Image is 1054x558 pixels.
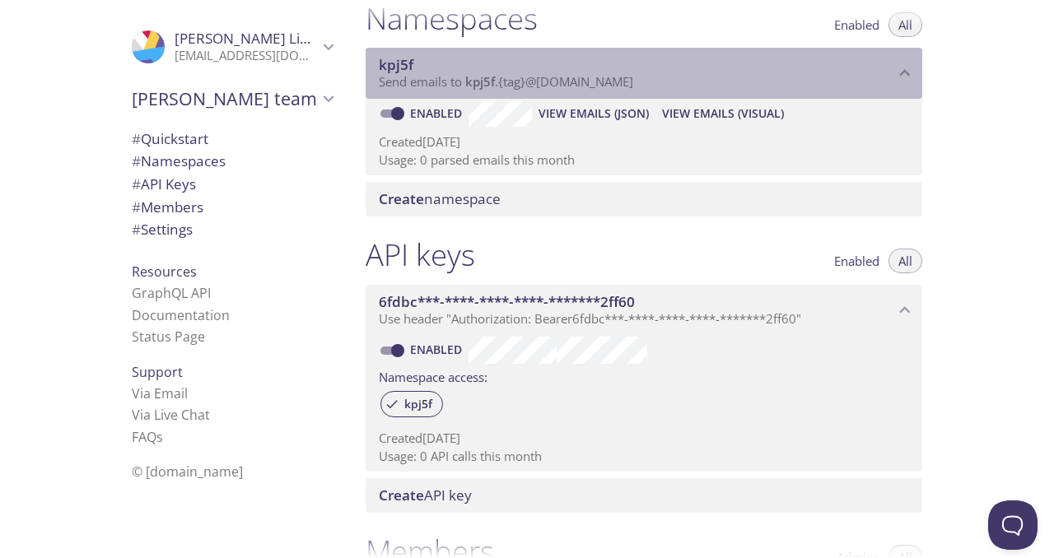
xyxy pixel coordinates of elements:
[119,196,346,219] div: Members
[175,48,318,64] p: [EMAIL_ADDRESS][DOMAIN_NAME]
[132,174,141,193] span: #
[465,73,495,90] span: kpj5f
[132,151,226,170] span: Namespaces
[132,220,193,239] span: Settings
[132,220,141,239] span: #
[132,263,197,281] span: Resources
[132,363,183,381] span: Support
[119,20,346,74] div: Bravin Linyonyi
[379,189,501,208] span: namespace
[366,236,475,273] h1: API keys
[380,391,443,417] div: kpj5f
[132,406,210,424] a: Via Live Chat
[366,478,922,513] div: Create API Key
[132,174,196,193] span: API Keys
[156,428,163,446] span: s
[408,105,469,121] a: Enabled
[132,384,188,402] a: Via Email
[132,129,141,148] span: #
[379,133,909,151] p: Created [DATE]
[888,249,922,273] button: All
[132,198,141,216] span: #
[408,342,469,357] a: Enabled
[132,463,243,481] span: © [DOMAIN_NAME]
[379,55,413,74] span: kpj5f
[366,182,922,216] div: Create namespace
[132,306,230,324] a: Documentation
[532,100,655,127] button: View Emails (JSON)
[132,87,318,110] span: [PERSON_NAME] team
[119,150,346,173] div: Namespaces
[132,129,208,148] span: Quickstart
[379,189,424,208] span: Create
[132,428,163,446] a: FAQ
[175,29,344,48] span: [PERSON_NAME] Linyonyi
[394,397,442,412] span: kpj5f
[119,77,346,120] div: Bravin's team
[132,151,141,170] span: #
[988,500,1038,550] iframe: Help Scout Beacon - Open
[132,284,211,302] a: GraphQL API
[379,430,909,447] p: Created [DATE]
[539,104,649,123] span: View Emails (JSON)
[655,100,790,127] button: View Emails (Visual)
[366,48,922,99] div: kpj5f namespace
[119,173,346,196] div: API Keys
[119,128,346,151] div: Quickstart
[132,198,203,216] span: Members
[379,486,472,505] span: API key
[662,104,784,123] span: View Emails (Visual)
[379,448,909,465] p: Usage: 0 API calls this month
[119,218,346,241] div: Team Settings
[379,364,487,388] label: Namespace access:
[824,249,889,273] button: Enabled
[379,73,633,90] span: Send emails to . {tag} @[DOMAIN_NAME]
[379,486,424,505] span: Create
[379,151,909,169] p: Usage: 0 parsed emails this month
[132,328,205,346] a: Status Page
